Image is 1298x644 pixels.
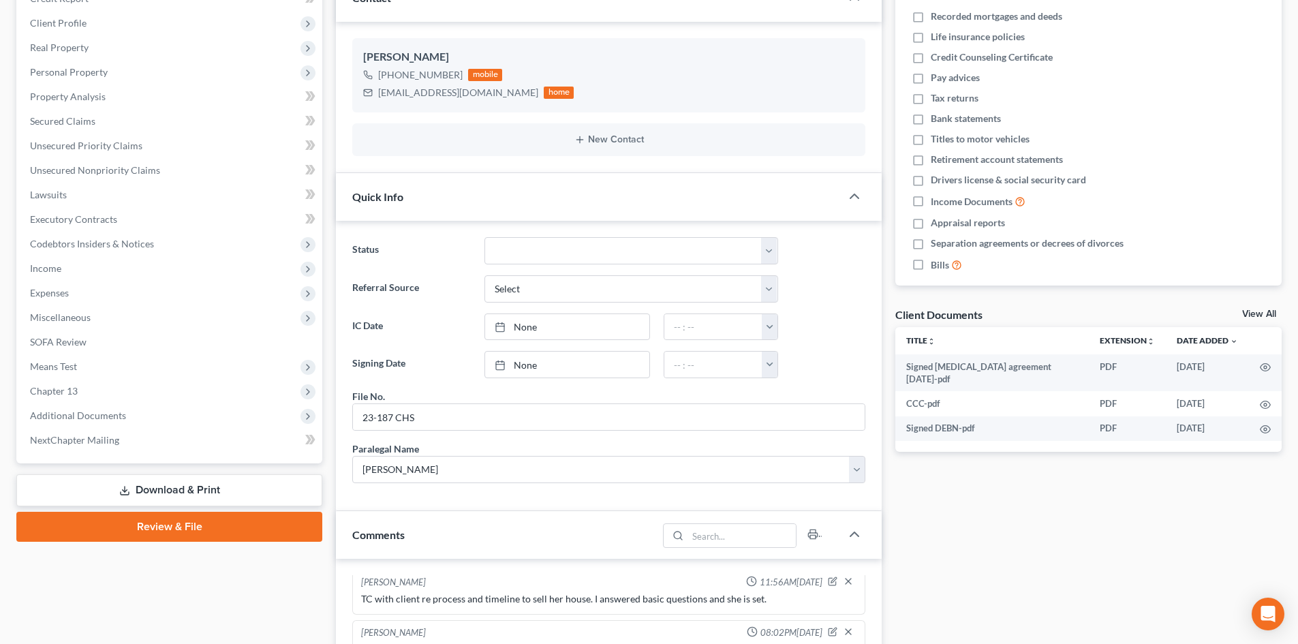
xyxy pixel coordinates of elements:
input: -- : -- [664,352,762,378]
span: Personal Property [30,66,108,78]
span: Executory Contracts [30,213,117,225]
span: Unsecured Nonpriority Claims [30,164,160,176]
a: Unsecured Nonpriority Claims [19,158,322,183]
a: Executory Contracts [19,207,322,232]
a: Lawsuits [19,183,322,207]
a: Review & File [16,512,322,542]
a: NextChapter Mailing [19,428,322,453]
a: Download & Print [16,474,322,506]
td: PDF [1089,391,1166,416]
span: Codebtors Insiders & Notices [30,238,154,249]
span: Bills [931,258,949,272]
span: Unsecured Priority Claims [30,140,142,151]
span: Retirement account statements [931,153,1063,166]
button: New Contact [363,134,854,145]
span: Expenses [30,287,69,298]
td: Signed DEBN-pdf [895,416,1089,441]
label: Signing Date [345,351,477,378]
span: Separation agreements or decrees of divorces [931,236,1124,250]
div: [PERSON_NAME] [363,49,854,65]
span: Credit Counseling Certificate [931,50,1053,64]
span: Drivers license & social security card [931,173,1086,187]
div: Paralegal Name [352,442,419,456]
a: Secured Claims [19,109,322,134]
a: None [485,314,649,340]
a: View All [1242,309,1276,319]
td: Signed [MEDICAL_DATA] agreement [DATE]-pdf [895,354,1089,392]
span: Secured Claims [30,115,95,127]
span: Titles to motor vehicles [931,132,1030,146]
span: Property Analysis [30,91,106,102]
i: unfold_more [927,337,936,346]
td: [DATE] [1166,391,1249,416]
a: Property Analysis [19,85,322,109]
span: Recorded mortgages and deeds [931,10,1062,23]
span: 08:02PM[DATE] [760,626,822,639]
span: Miscellaneous [30,311,91,323]
td: CCC-pdf [895,391,1089,416]
div: home [544,87,574,99]
div: [PHONE_NUMBER] [378,68,463,82]
div: File No. [352,389,385,403]
span: Pay advices [931,71,980,85]
div: Client Documents [895,307,983,322]
span: Client Profile [30,17,87,29]
span: 11:56AM[DATE] [760,576,822,589]
div: mobile [468,69,502,81]
input: -- : -- [664,314,762,340]
label: Status [345,237,477,264]
span: Appraisal reports [931,216,1005,230]
a: None [485,352,649,378]
label: Referral Source [345,275,477,303]
td: [DATE] [1166,416,1249,441]
span: Lawsuits [30,189,67,200]
span: Chapter 13 [30,385,78,397]
span: NextChapter Mailing [30,434,119,446]
span: Means Test [30,361,77,372]
td: PDF [1089,416,1166,441]
i: unfold_more [1147,337,1155,346]
span: SOFA Review [30,336,87,348]
div: Open Intercom Messenger [1252,598,1284,630]
span: Tax returns [931,91,978,105]
span: Bank statements [931,112,1001,125]
span: Additional Documents [30,410,126,421]
input: -- [353,404,865,430]
span: Income [30,262,61,274]
span: Income Documents [931,195,1013,209]
span: Quick Info [352,190,403,203]
span: Comments [352,528,405,541]
span: Life insurance policies [931,30,1025,44]
span: Real Property [30,42,89,53]
td: [DATE] [1166,354,1249,392]
a: Titleunfold_more [906,335,936,346]
a: Date Added expand_more [1177,335,1238,346]
div: [PERSON_NAME] [361,576,426,589]
div: [EMAIL_ADDRESS][DOMAIN_NAME] [378,86,538,99]
label: IC Date [345,313,477,341]
div: TC with client re process and timeline to sell her house. I answered basic questions and she is set. [361,592,856,606]
input: Search... [688,524,797,547]
td: PDF [1089,354,1166,392]
a: Extensionunfold_more [1100,335,1155,346]
a: Unsecured Priority Claims [19,134,322,158]
i: expand_more [1230,337,1238,346]
a: SOFA Review [19,330,322,354]
div: [PERSON_NAME] [361,626,426,640]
